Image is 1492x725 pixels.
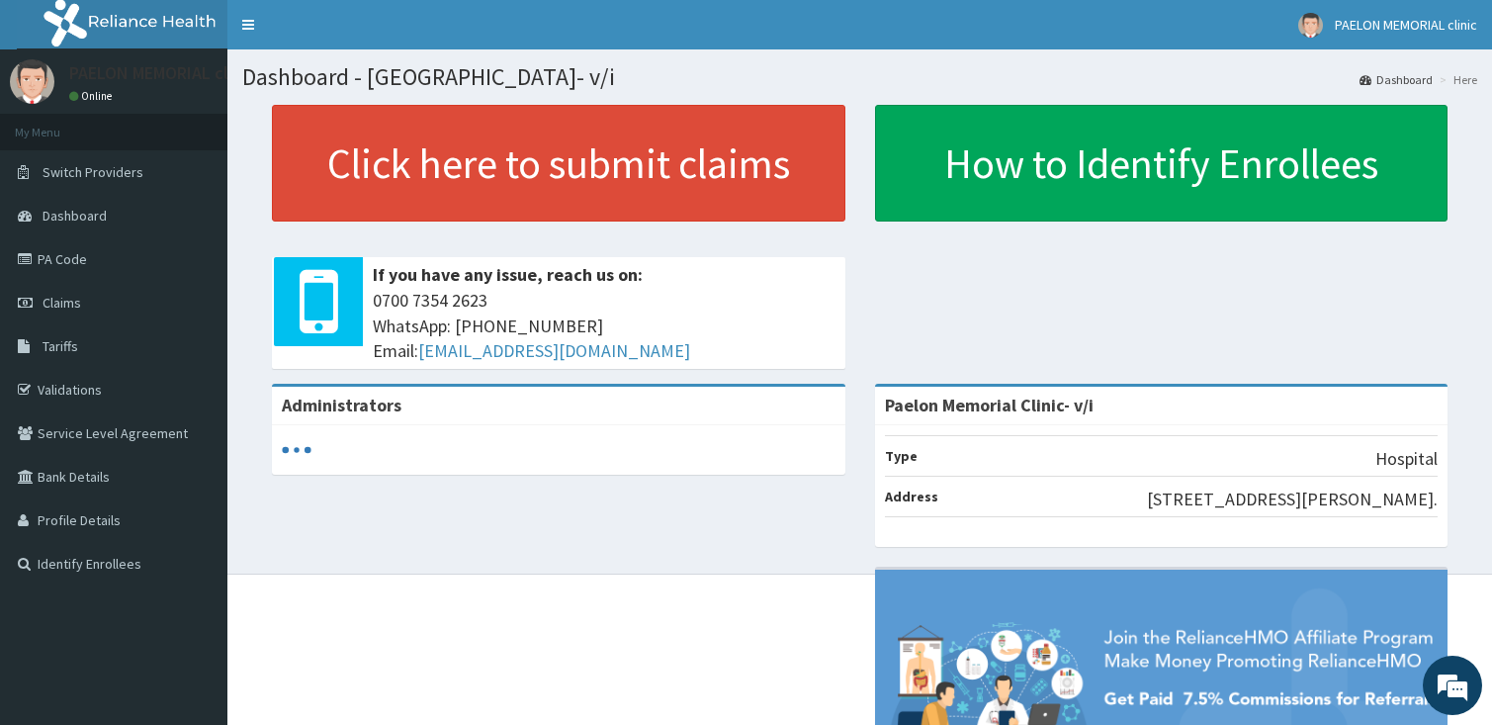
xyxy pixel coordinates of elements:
[43,163,143,181] span: Switch Providers
[272,105,845,222] a: Click here to submit claims
[373,263,643,286] b: If you have any issue, reach us on:
[875,105,1448,222] a: How to Identify Enrollees
[43,294,81,312] span: Claims
[1360,71,1433,88] a: Dashboard
[1435,71,1477,88] li: Here
[282,394,401,416] b: Administrators
[282,435,311,465] svg: audio-loading
[885,447,918,465] b: Type
[43,337,78,355] span: Tariffs
[885,394,1094,416] strong: Paelon Memorial Clinic- v/i
[1335,16,1477,34] span: PAELON MEMORIAL clinic
[69,89,117,103] a: Online
[1375,446,1438,472] p: Hospital
[1298,13,1323,38] img: User Image
[69,64,255,82] p: PAELON MEMORIAL clinic
[1147,487,1438,512] p: [STREET_ADDRESS][PERSON_NAME].
[10,59,54,104] img: User Image
[43,207,107,225] span: Dashboard
[373,288,835,364] span: 0700 7354 2623 WhatsApp: [PHONE_NUMBER] Email:
[418,339,690,362] a: [EMAIL_ADDRESS][DOMAIN_NAME]
[242,64,1477,90] h1: Dashboard - [GEOGRAPHIC_DATA]- v/i
[885,488,938,505] b: Address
